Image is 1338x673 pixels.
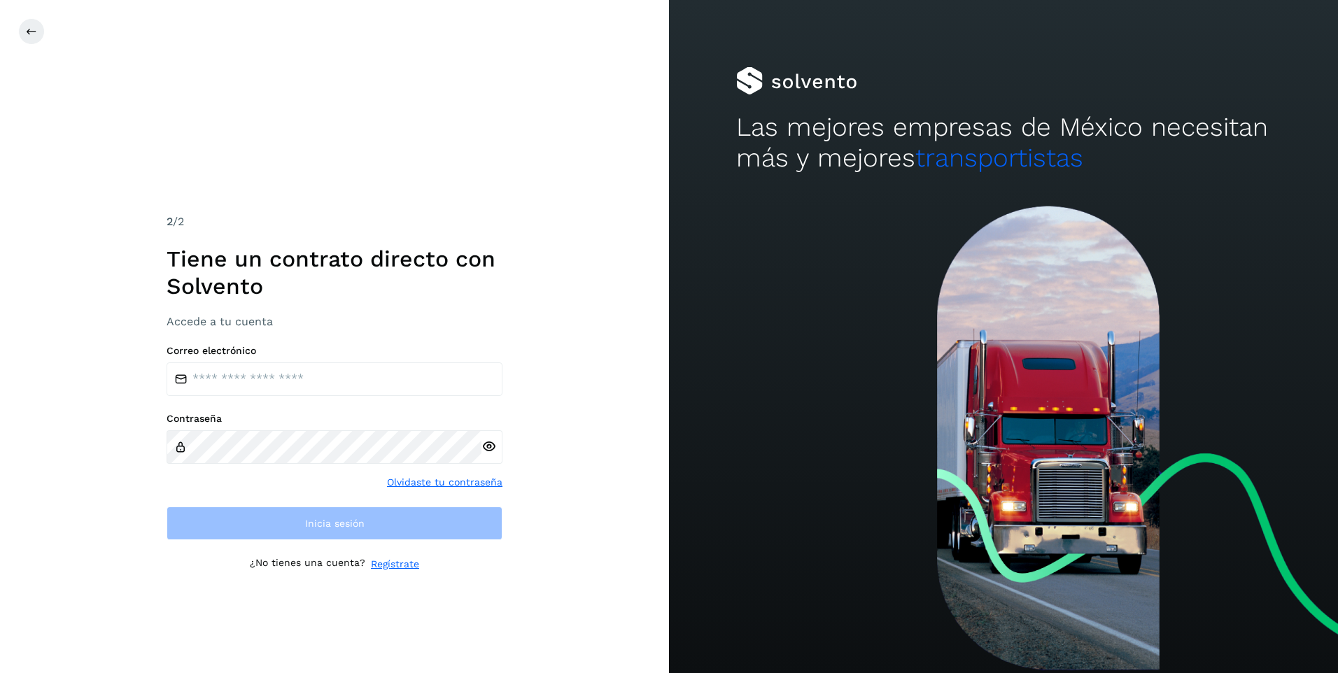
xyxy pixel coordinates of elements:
p: ¿No tienes una cuenta? [250,557,365,572]
span: Inicia sesión [305,518,365,528]
h3: Accede a tu cuenta [167,315,502,328]
button: Inicia sesión [167,506,502,540]
a: Regístrate [371,557,419,572]
a: Olvidaste tu contraseña [387,475,502,490]
h2: Las mejores empresas de México necesitan más y mejores [736,112,1272,174]
span: transportistas [915,143,1083,173]
label: Correo electrónico [167,345,502,357]
h1: Tiene un contrato directo con Solvento [167,246,502,299]
span: 2 [167,215,173,228]
div: /2 [167,213,502,230]
label: Contraseña [167,413,502,425]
